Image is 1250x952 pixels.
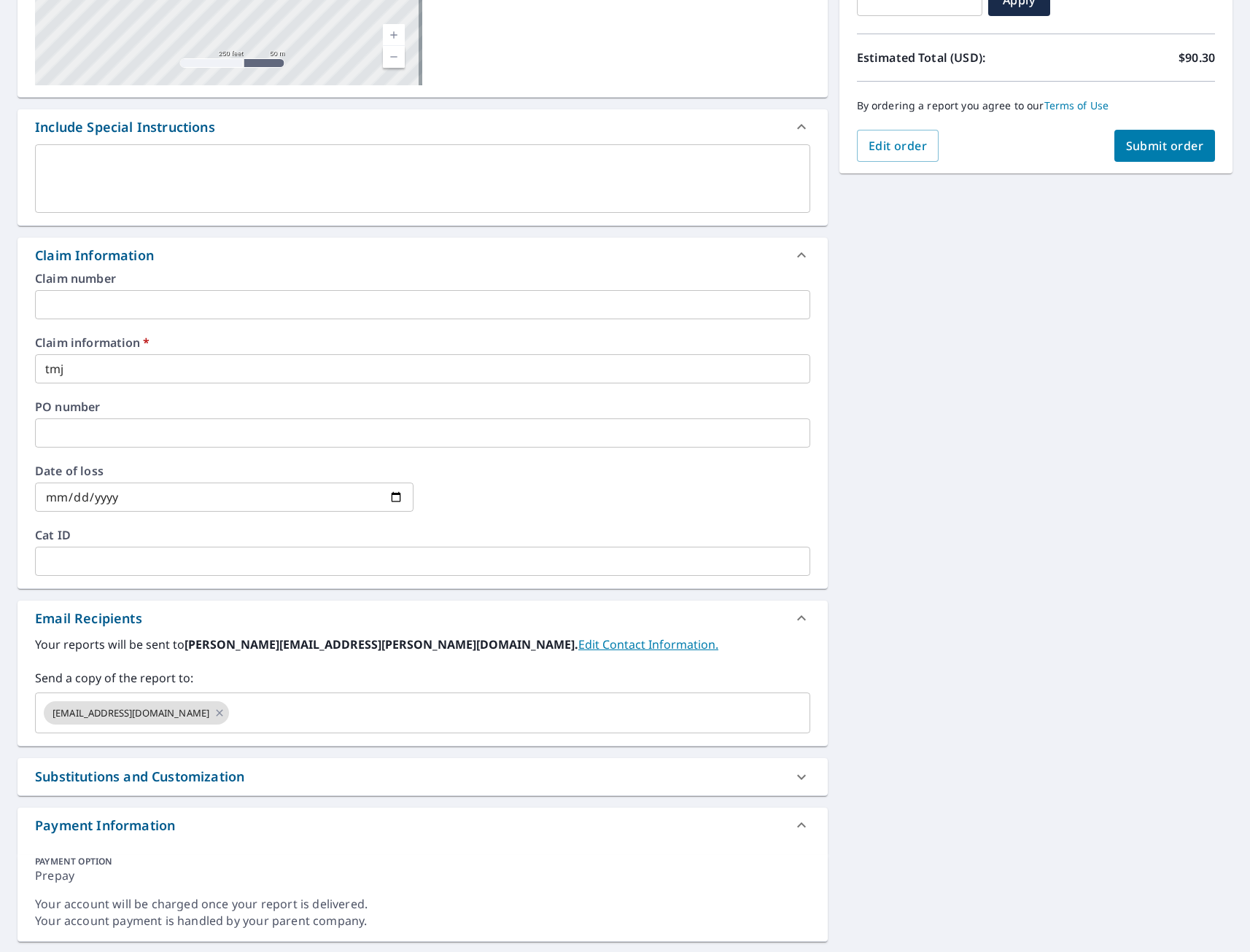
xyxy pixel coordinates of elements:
[383,46,405,68] a: Current Level 17, Zoom Out
[383,24,405,46] a: Current Level 17, Zoom In
[857,99,1215,112] p: By ordering a report you agree to our
[44,706,218,720] span: [EMAIL_ADDRESS][DOMAIN_NAME]
[18,238,828,273] div: Claim Information
[35,246,154,265] div: Claim Information
[18,601,828,636] div: Email Recipients
[1044,98,1109,112] a: Terms of Use
[35,117,215,137] div: Include Special Instructions
[1114,130,1216,162] button: Submit order
[1179,49,1215,66] p: $90.30
[35,401,810,413] label: PO number
[35,867,810,896] div: Prepay
[1126,138,1204,154] span: Submit order
[35,669,810,687] label: Send a copy of the report to:
[869,138,928,154] span: Edit order
[35,896,810,913] div: Your account will be charged once your report is delivered.
[35,529,810,541] label: Cat ID
[18,109,828,144] div: Include Special Instructions
[35,273,810,284] label: Claim number
[35,609,142,628] div: Email Recipients
[857,130,939,162] button: Edit order
[35,855,810,867] div: PAYMENT OPTION
[35,636,810,653] label: Your reports will be sent to
[185,636,578,652] b: [PERSON_NAME][EMAIL_ADDRESS][PERSON_NAME][DOMAIN_NAME].
[18,758,828,795] div: Substitutions and Customization
[18,808,828,843] div: Payment Information
[35,337,810,348] label: Claim information
[35,913,810,929] div: Your account payment is handled by your parent company.
[35,767,244,787] div: Substitutions and Customization
[578,636,718,652] a: EditContactInfo
[35,465,414,477] label: Date of loss
[44,701,229,725] div: [EMAIL_ADDRESS][DOMAIN_NAME]
[35,816,175,835] div: Payment Information
[857,49,1036,66] p: Estimated Total (USD):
